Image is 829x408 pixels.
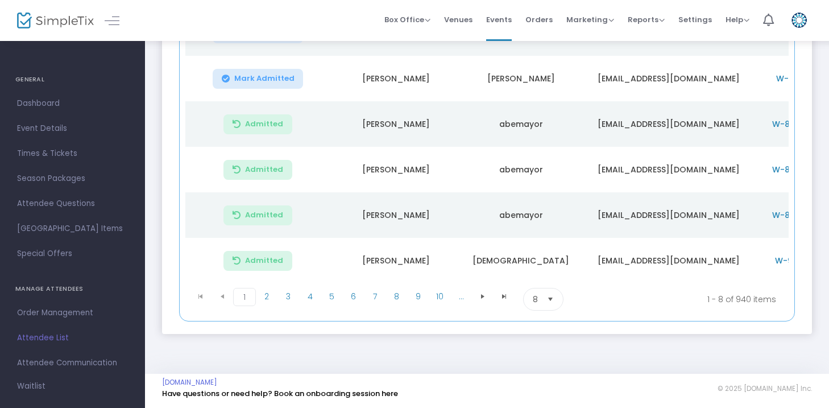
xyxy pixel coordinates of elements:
span: Dashboard [17,96,128,111]
span: Reports [628,14,665,25]
button: Admitted [223,205,292,225]
button: Mark Admitted [213,69,304,89]
td: [PERSON_NAME] [333,192,458,238]
td: [DEMOGRAPHIC_DATA] [458,238,583,283]
span: Go to the last page [500,292,509,301]
span: Page 5 [321,288,342,305]
span: Page 8 [386,288,407,305]
span: Attendee Questions [17,196,128,211]
span: Page 9 [407,288,429,305]
td: [EMAIL_ADDRESS][DOMAIN_NAME] [583,192,754,238]
td: [EMAIL_ADDRESS][DOMAIN_NAME] [583,56,754,101]
span: Go to the next page [478,292,487,301]
span: Go to the next page [472,288,494,305]
span: Attendee Communication [17,356,128,370]
span: Admitted [245,165,283,174]
button: Admitted [223,114,292,134]
h4: GENERAL [15,68,130,91]
button: Admitted [223,251,292,271]
kendo-pager-info: 1 - 8 of 940 items [676,288,776,311]
span: Page 3 [277,288,299,305]
td: abemayor [458,101,583,147]
span: Order Management [17,306,128,320]
td: [PERSON_NAME] [333,101,458,147]
h4: MANAGE ATTENDEES [15,278,130,300]
button: Admitted [223,160,292,180]
span: Help [726,14,749,25]
td: [PERSON_NAME] [333,56,458,101]
button: Select [542,289,558,310]
a: Have questions or need help? Book an onboarding session here [162,388,398,399]
span: Admitted [245,119,283,129]
span: © 2025 [DOMAIN_NAME] Inc. [718,384,812,393]
span: 8 [533,294,538,305]
span: Event Details [17,121,128,136]
span: Page 11 [450,288,472,305]
td: abemayor [458,192,583,238]
span: Orders [525,5,553,34]
span: Admitted [245,211,283,220]
a: [DOMAIN_NAME] [162,378,217,387]
span: Settings [678,5,712,34]
td: [EMAIL_ADDRESS][DOMAIN_NAME] [583,238,754,283]
span: Admitted [245,256,283,265]
td: [EMAIL_ADDRESS][DOMAIN_NAME] [583,147,754,192]
span: Waitlist [17,381,45,392]
span: Page 4 [299,288,321,305]
td: [EMAIL_ADDRESS][DOMAIN_NAME] [583,101,754,147]
span: Special Offers [17,246,128,261]
span: Go to the last page [494,288,515,305]
span: Page 2 [256,288,277,305]
span: Page 10 [429,288,450,305]
td: [PERSON_NAME] [333,147,458,192]
span: Season Packages [17,171,128,186]
td: abemayor [458,147,583,192]
span: Page 1 [233,288,256,306]
span: Page 7 [364,288,386,305]
span: [GEOGRAPHIC_DATA] Items [17,221,128,236]
span: Page 6 [342,288,364,305]
span: Box Office [384,14,430,25]
span: Events [486,5,512,34]
span: Marketing [566,14,614,25]
span: Mark Admitted [234,74,295,83]
td: [PERSON_NAME] [458,56,583,101]
span: Attendee List [17,331,128,345]
span: Venues [444,5,472,34]
span: Times & Tickets [17,146,128,161]
td: [PERSON_NAME] [333,238,458,283]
